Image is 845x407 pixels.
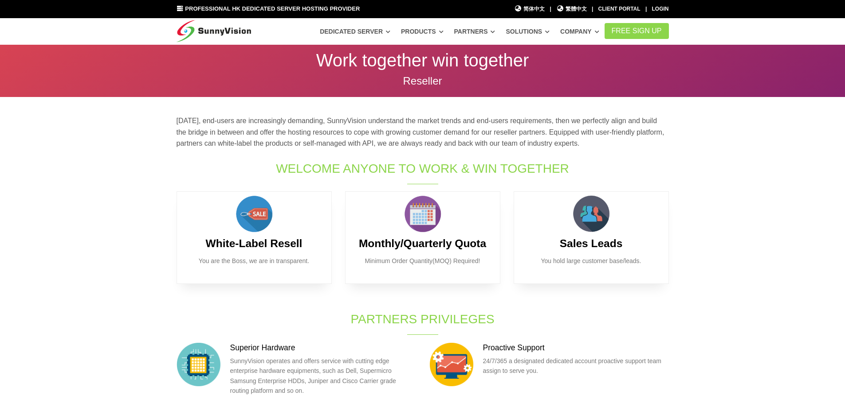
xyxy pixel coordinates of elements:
li: | [645,5,647,13]
li: | [550,5,551,13]
p: You hold large customer base/leads. [527,256,655,266]
a: Client Portal [598,6,641,12]
a: 简体中文 [515,5,545,13]
h1: Welcome Anyone to Work & Win Together [275,160,570,177]
a: 繁體中文 [556,5,587,13]
span: Professional HK Dedicated Server Hosting Provider [185,5,360,12]
img: support.png [429,342,474,387]
p: 24/7/365 a designated dedicated account proactive support team assign to serve you. [483,356,669,376]
li: | [592,5,593,13]
img: hardware.png [177,342,221,387]
a: Products [401,23,444,39]
a: Solutions [506,23,550,39]
a: Company [560,23,599,39]
b: White-Label Resell [206,237,303,249]
img: calendar.png [401,192,445,236]
p: [DATE], end-users are increasingly demanding, SunnyVision understand the market trends and end-us... [177,115,669,149]
p: Work together win together [177,51,669,69]
h3: Superior Hardware [230,342,416,353]
img: customer.png [569,192,613,236]
p: You are the Boss, we are in transparent. [190,256,318,266]
p: SunnyVision operates and offers service with cutting edge enterprise hardware equipments, such as... [230,356,416,396]
a: Login [652,6,669,12]
img: sales.png [232,192,276,236]
a: Partners [454,23,495,39]
a: FREE Sign Up [605,23,669,39]
p: Reseller [177,76,669,86]
b: Sales Leads [560,237,623,249]
h3: Proactive Support [483,342,669,353]
p: Minimum Order Quantity(MOQ) Required! [359,256,487,266]
h1: Partners Privileges [275,310,570,328]
a: Dedicated Server [320,23,390,39]
b: Monthly/Quarterly Quota [359,237,486,249]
